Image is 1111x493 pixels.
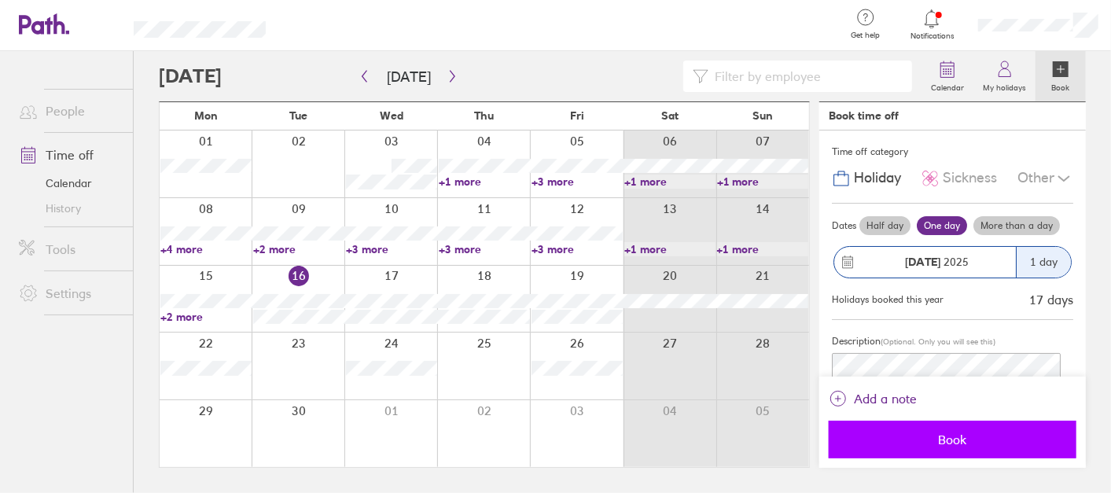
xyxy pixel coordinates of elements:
a: Book [1036,51,1086,101]
a: +1 more [624,242,716,256]
span: Get help [840,31,891,40]
span: Holiday [854,170,901,186]
div: 17 days [1029,292,1073,307]
a: +2 more [253,242,344,256]
div: Book time off [829,109,899,122]
span: Notifications [907,31,958,41]
a: Tools [6,234,133,265]
span: Fri [570,109,584,122]
span: Description [832,335,881,347]
a: Time off [6,139,133,171]
a: +3 more [532,175,623,189]
div: Time off category [832,140,1073,164]
button: Book [829,421,1076,458]
label: My holidays [973,79,1036,93]
a: +4 more [160,242,252,256]
a: +1 more [717,175,808,189]
label: Half day [859,216,911,235]
a: Calendar [6,171,133,196]
a: +3 more [346,242,437,256]
label: More than a day [973,216,1060,235]
span: Sickness [943,170,997,186]
label: One day [917,216,967,235]
span: Sun [752,109,773,122]
a: Calendar [922,51,973,101]
div: Holidays booked this year [832,294,944,305]
span: 2025 [905,256,969,268]
span: Tue [289,109,307,122]
a: +1 more [624,175,716,189]
label: Calendar [922,79,973,93]
button: Add a note [829,386,917,411]
span: Add a note [854,386,917,411]
a: Settings [6,278,133,309]
span: Book [840,432,1065,447]
div: 1 day [1016,247,1071,278]
span: (Optional. Only you will see this) [881,337,995,347]
a: +2 more [160,310,252,324]
a: Notifications [907,8,958,41]
button: [DATE] [374,64,443,90]
div: Other [1017,164,1073,193]
span: Dates [832,220,856,231]
a: +3 more [532,242,623,256]
a: +3 more [439,242,530,256]
a: +1 more [717,242,808,256]
a: +1 more [439,175,530,189]
span: Wed [380,109,403,122]
a: People [6,95,133,127]
span: Mon [194,109,218,122]
strong: [DATE] [905,255,940,269]
span: Thu [474,109,494,122]
label: Book [1043,79,1080,93]
span: Sat [661,109,679,122]
a: History [6,196,133,221]
input: Filter by employee [708,61,903,91]
button: [DATE] 20251 day [832,238,1073,286]
a: My holidays [973,51,1036,101]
